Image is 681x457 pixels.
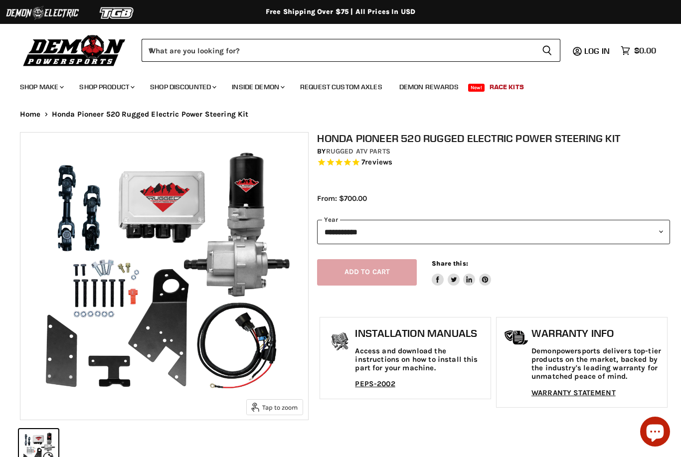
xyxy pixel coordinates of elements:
[637,417,673,449] inbox-online-store-chat: Shopify online store chat
[12,77,70,97] a: Shop Make
[432,260,468,267] span: Share this:
[580,46,616,55] a: Log in
[142,39,560,62] form: Product
[224,77,291,97] a: Inside Demon
[361,157,392,166] span: 7 reviews
[616,43,661,58] a: $0.00
[531,347,662,381] p: Demonpowersports delivers top-tier products on the market, backed by the industry's leading warra...
[293,77,390,97] a: Request Custom Axles
[584,46,610,56] span: Log in
[12,73,654,97] ul: Main menu
[482,77,531,97] a: Race Kits
[5,3,80,22] img: Demon Electric Logo 2
[52,110,249,119] span: Honda Pioneer 520 Rugged Electric Power Steering Kit
[20,133,308,420] img: IMAGE
[142,39,534,62] input: When autocomplete results are available use up and down arrows to review and enter to select
[531,327,662,339] h1: Warranty Info
[251,403,298,412] span: Tap to zoom
[247,400,303,415] button: Tap to zoom
[328,330,352,355] img: install_manual-icon.png
[392,77,466,97] a: Demon Rewards
[504,330,529,345] img: warranty-icon.png
[432,259,491,286] aside: Share this:
[365,157,392,166] span: reviews
[355,379,395,388] a: PEPS-2002
[534,39,560,62] button: Search
[20,110,41,119] a: Home
[531,388,616,397] a: WARRANTY STATEMENT
[72,77,141,97] a: Shop Product
[355,327,486,339] h1: Installation Manuals
[317,146,670,157] div: by
[80,3,155,22] img: TGB Logo 2
[326,147,390,155] a: Rugged ATV Parts
[317,132,670,145] h1: Honda Pioneer 520 Rugged Electric Power Steering Kit
[317,194,367,203] span: From: $700.00
[317,157,670,168] span: Rated 4.6 out of 5 stars 7 reviews
[634,46,656,55] span: $0.00
[468,84,485,92] span: New!
[143,77,222,97] a: Shop Discounted
[317,220,670,244] select: year
[355,347,486,373] p: Access and download the instructions on how to install this part for your machine.
[20,32,129,68] img: Demon Powersports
